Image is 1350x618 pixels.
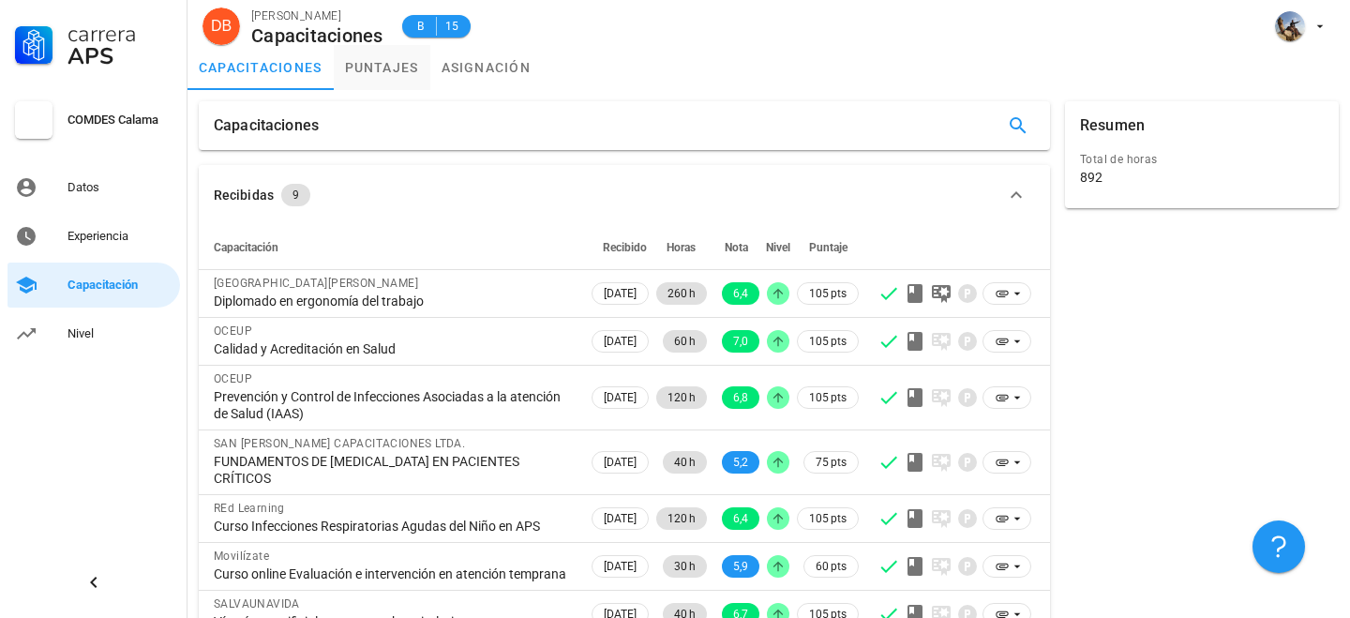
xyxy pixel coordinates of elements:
span: SALVAUNAVIDA [214,597,300,610]
div: Total de horas [1080,150,1324,169]
div: Prevención y Control de Infecciones Asociadas a la atención de Salud (IAAS) [214,388,573,422]
a: asignación [430,45,543,90]
span: [GEOGRAPHIC_DATA][PERSON_NAME] [214,277,418,290]
div: Recibidas [214,185,274,205]
div: Carrera [67,23,172,45]
div: Experiencia [67,229,172,244]
a: Capacitación [7,263,180,308]
div: Resumen [1080,101,1145,150]
span: OCEUP [214,324,252,338]
th: Nota [711,225,763,270]
span: Capacitación [214,241,278,254]
span: 30 h [674,555,696,578]
div: [PERSON_NAME] [251,7,383,25]
span: Nivel [766,241,790,254]
a: Experiencia [7,214,180,259]
span: [DATE] [604,283,637,304]
div: Curso online Evaluación e intervención en atención temprana [214,565,573,582]
span: REd Learning [214,502,285,515]
span: Horas [667,241,696,254]
a: capacitaciones [187,45,334,90]
div: Datos [67,180,172,195]
div: avatar [1275,11,1305,41]
div: Diplomado en ergonomía del trabajo [214,293,573,309]
span: 15 [444,17,459,36]
span: [DATE] [604,387,637,408]
a: puntajes [334,45,430,90]
span: Recibido [603,241,647,254]
th: Capacitación [199,225,588,270]
span: 6,4 [733,507,748,530]
span: [DATE] [604,452,637,473]
div: APS [67,45,172,68]
span: 60 pts [816,557,847,576]
span: 120 h [667,386,696,409]
a: Nivel [7,311,180,356]
span: 105 pts [809,509,847,528]
span: Movilízate [214,550,269,563]
span: 6,8 [733,386,748,409]
span: [DATE] [604,556,637,577]
th: Recibido [588,225,652,270]
div: Calidad y Acreditación en Salud [214,340,573,357]
span: Nota [725,241,748,254]
th: Nivel [763,225,793,270]
span: 9 [292,184,299,206]
span: 5,2 [733,451,748,474]
button: Recibidas 9 [199,165,1050,225]
span: 260 h [667,282,696,305]
div: avatar [202,8,240,45]
span: [DATE] [604,508,637,529]
a: Datos [7,165,180,210]
span: Puntaje [809,241,847,254]
div: FUNDAMENTOS DE [MEDICAL_DATA] EN PACIENTES CRÍTICOS [214,453,573,487]
span: 5,9 [733,555,748,578]
span: 60 h [674,330,696,353]
div: COMDES Calama [67,113,172,128]
span: 7,0 [733,330,748,353]
span: OCEUP [214,372,252,385]
span: DB [211,8,232,45]
div: Capacitaciones [214,101,319,150]
span: B [413,17,428,36]
span: 105 pts [809,388,847,407]
span: 105 pts [809,284,847,303]
span: 75 pts [816,453,847,472]
th: Puntaje [793,225,862,270]
th: Horas [652,225,711,270]
span: 40 h [674,451,696,474]
span: 105 pts [809,332,847,351]
span: 6,4 [733,282,748,305]
span: 120 h [667,507,696,530]
div: Nivel [67,326,172,341]
div: Curso Infecciones Respiratorias Agudas del Niño en APS [214,518,573,535]
span: SAN [PERSON_NAME] CAPACITACIONES LTDA. [214,437,465,450]
span: [DATE] [604,331,637,352]
div: 892 [1080,169,1102,186]
div: Capacitación [67,278,172,293]
div: Capacitaciones [251,25,383,46]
